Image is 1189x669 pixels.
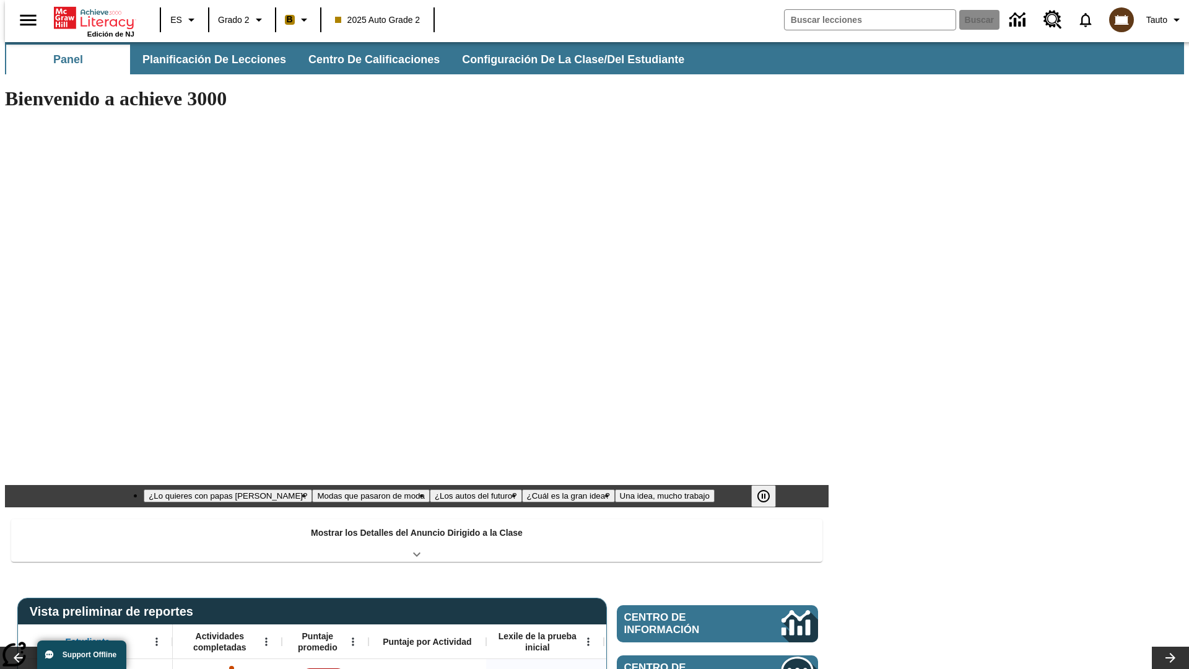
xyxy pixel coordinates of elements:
[218,14,250,27] span: Grado 2
[5,87,829,110] h1: Bienvenido a achieve 3000
[298,45,450,74] button: Centro de calificaciones
[5,42,1184,74] div: Subbarra de navegación
[5,45,695,74] div: Subbarra de navegación
[1152,647,1189,669] button: Carrusel de lecciones, seguir
[288,631,347,653] span: Puntaje promedio
[1141,9,1189,31] button: Perfil/Configuración
[1002,3,1036,37] a: Centro de información
[179,631,261,653] span: Actividades completadas
[280,9,316,31] button: Boost El color de la clase es anaranjado claro. Cambiar el color de la clase.
[257,632,276,651] button: Abrir menú
[1036,3,1069,37] a: Centro de recursos, Se abrirá en una pestaña nueva.
[11,519,822,562] div: Mostrar los Detalles del Anuncio Dirigido a la Clase
[1146,14,1167,27] span: Tauto
[287,12,293,27] span: B
[430,489,522,502] button: Diapositiva 3 ¿Los autos del futuro?
[6,45,130,74] button: Panel
[87,30,134,38] span: Edición de NJ
[312,489,429,502] button: Diapositiva 2 Modas que pasaron de moda
[383,636,471,647] span: Puntaje por Actividad
[147,632,166,651] button: Abrir menú
[1109,7,1134,32] img: avatar image
[579,632,598,651] button: Abrir menú
[10,2,46,38] button: Abrir el menú lateral
[54,4,134,38] div: Portada
[452,45,694,74] button: Configuración de la clase/del estudiante
[30,605,199,619] span: Vista preliminar de reportes
[344,632,362,651] button: Abrir menú
[133,45,296,74] button: Planificación de lecciones
[311,527,523,540] p: Mostrar los Detalles del Anuncio Dirigido a la Clase
[213,9,271,31] button: Grado: Grado 2, Elige un grado
[335,14,420,27] span: 2025 Auto Grade 2
[66,636,110,647] span: Estudiante
[165,9,204,31] button: Lenguaje: ES, Selecciona un idioma
[615,489,715,502] button: Diapositiva 5 Una idea, mucho trabajo
[624,611,740,636] span: Centro de información
[5,10,181,21] body: Máximo 600 caracteres Presiona Escape para desactivar la barra de herramientas Presiona Alt + F10...
[522,489,615,502] button: Diapositiva 4 ¿Cuál es la gran idea?
[751,485,776,507] button: Pausar
[1069,4,1102,36] a: Notificaciones
[617,605,818,642] a: Centro de información
[492,631,583,653] span: Lexile de la prueba inicial
[144,489,312,502] button: Diapositiva 1 ¿Lo quieres con papas fritas?
[1102,4,1141,36] button: Escoja un nuevo avatar
[54,6,134,30] a: Portada
[170,14,182,27] span: ES
[785,10,956,30] input: Buscar campo
[63,650,116,659] span: Support Offline
[37,641,126,669] button: Support Offline
[751,485,788,507] div: Pausar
